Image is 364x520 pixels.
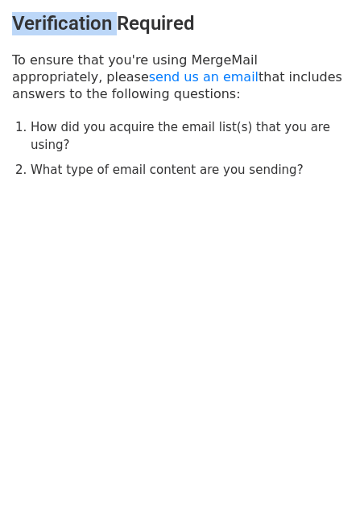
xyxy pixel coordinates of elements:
h3: Verification Required [12,12,352,35]
p: To ensure that you're using MergeMail appropriately, please that includes answers to the followin... [12,52,352,102]
li: How did you acquire the email list(s) that you are using? [31,118,352,155]
a: send us an email [149,69,259,85]
iframe: Chat Widget [283,443,364,520]
li: What type of email content are you sending? [31,161,352,180]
